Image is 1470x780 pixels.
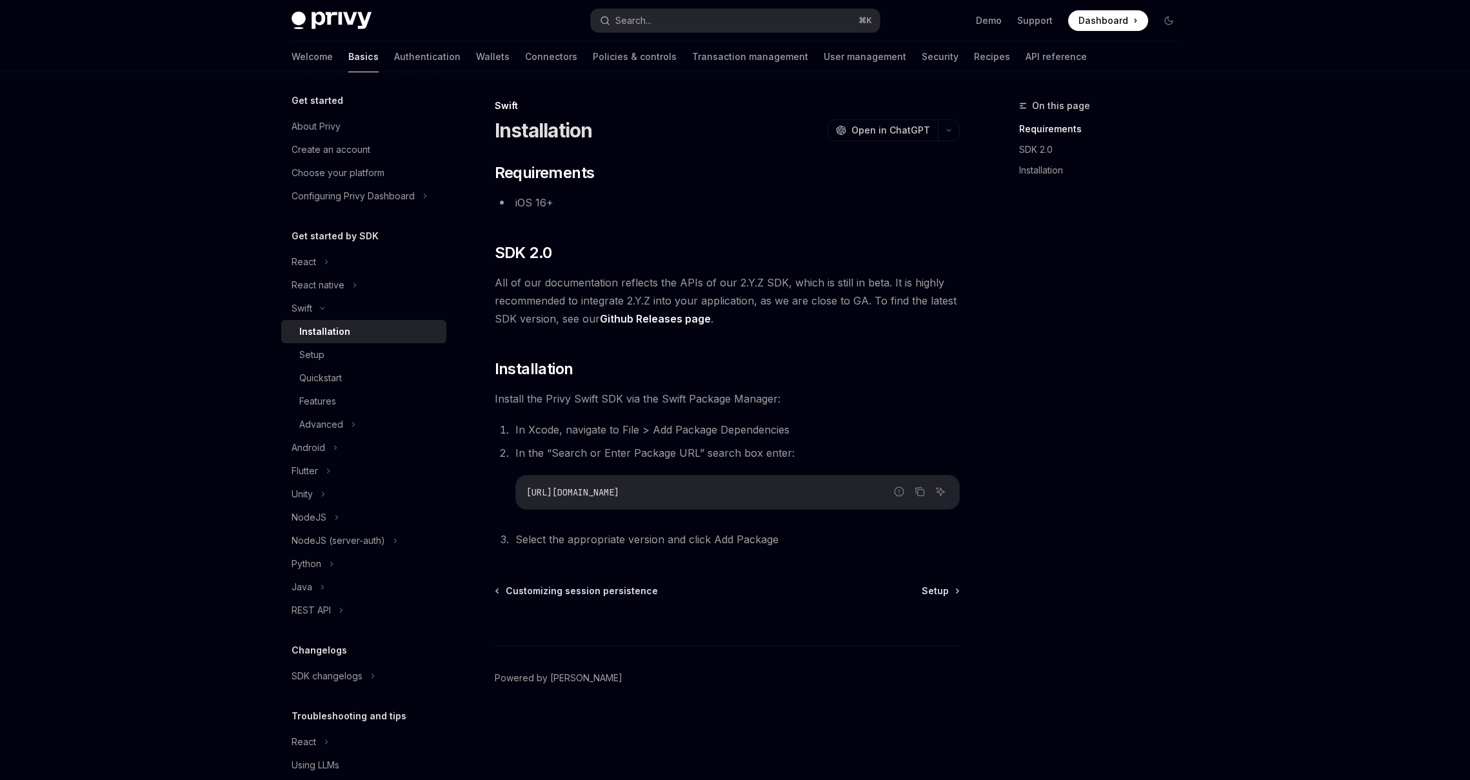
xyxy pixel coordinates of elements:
[851,124,930,137] span: Open in ChatGPT
[974,41,1010,72] a: Recipes
[292,708,406,724] h5: Troubleshooting and tips
[591,9,880,32] button: Search...⌘K
[1019,139,1189,160] a: SDK 2.0
[281,320,446,343] a: Installation
[292,556,321,572] div: Python
[292,301,312,316] div: Swift
[299,347,324,363] div: Setup
[292,643,347,658] h5: Changelogs
[495,163,595,183] span: Requirements
[299,394,336,409] div: Features
[292,254,316,270] div: React
[348,41,379,72] a: Basics
[495,243,552,263] span: SDK 2.0
[292,142,370,157] div: Create an account
[292,119,341,134] div: About Privy
[512,530,960,548] li: Select the appropriate version and click Add Package
[292,277,344,293] div: React native
[1158,10,1179,31] button: Toggle dark mode
[292,41,333,72] a: Welcome
[281,115,446,138] a: About Privy
[525,41,577,72] a: Connectors
[600,312,711,326] a: Github Releases page
[512,421,960,439] li: In Xcode, navigate to File > Add Package Dependencies
[292,533,385,548] div: NodeJS (server-auth)
[495,99,960,112] div: Swift
[292,757,339,773] div: Using LLMs
[512,444,960,510] li: In the “Search or Enter Package URL” search box enter:
[292,603,331,618] div: REST API
[281,754,446,777] a: Using LLMs
[292,486,313,502] div: Unity
[292,93,343,108] h5: Get started
[292,165,384,181] div: Choose your platform
[476,41,510,72] a: Wallets
[299,417,343,432] div: Advanced
[299,324,350,339] div: Installation
[891,483,908,500] button: Report incorrect code
[1078,14,1128,27] span: Dashboard
[281,343,446,366] a: Setup
[495,390,960,408] span: Install the Privy Swift SDK via the Swift Package Manager:
[292,734,316,750] div: React
[615,13,651,28] div: Search...
[299,370,342,386] div: Quickstart
[495,672,622,685] a: Powered by [PERSON_NAME]
[292,668,363,684] div: SDK changelogs
[292,463,318,479] div: Flutter
[495,274,960,328] span: All of our documentation reflects the APIs of our 2.Y.Z SDK, which is still in beta. It is highly...
[824,41,906,72] a: User management
[1026,41,1087,72] a: API reference
[495,359,573,379] span: Installation
[292,12,372,30] img: dark logo
[292,228,379,244] h5: Get started by SDK
[922,585,958,597] a: Setup
[394,41,461,72] a: Authentication
[496,585,658,597] a: Customizing session persistence
[593,41,677,72] a: Policies & controls
[281,366,446,390] a: Quickstart
[292,510,326,525] div: NodeJS
[281,390,446,413] a: Features
[495,119,593,142] h1: Installation
[1019,119,1189,139] a: Requirements
[692,41,808,72] a: Transaction management
[495,194,960,212] li: iOS 16+
[922,41,958,72] a: Security
[932,483,949,500] button: Ask AI
[281,161,446,185] a: Choose your platform
[281,138,446,161] a: Create an account
[859,15,872,26] span: ⌘ K
[292,188,415,204] div: Configuring Privy Dashboard
[1068,10,1148,31] a: Dashboard
[506,585,658,597] span: Customizing session persistence
[292,440,325,455] div: Android
[1017,14,1053,27] a: Support
[292,579,312,595] div: Java
[1032,98,1090,114] span: On this page
[911,483,928,500] button: Copy the contents from the code block
[922,585,949,597] span: Setup
[1019,160,1189,181] a: Installation
[976,14,1002,27] a: Demo
[526,486,619,498] span: [URL][DOMAIN_NAME]
[828,119,938,141] button: Open in ChatGPT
